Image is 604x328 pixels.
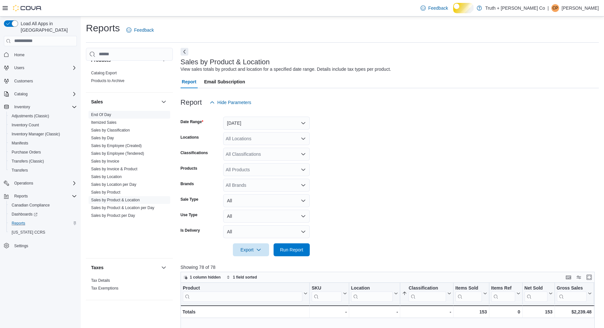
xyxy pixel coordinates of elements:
button: Canadian Compliance [6,201,79,210]
a: Transfers [9,166,30,174]
a: Inventory Count [9,121,42,129]
div: Sales [86,111,173,258]
a: Adjustments (Classic) [9,112,52,120]
span: Inventory [14,104,30,110]
button: Run Report [274,243,310,256]
span: Hide Parameters [217,99,251,106]
a: Sales by Employee (Tendered) [91,151,144,156]
span: Canadian Compliance [12,203,50,208]
button: All [223,194,310,207]
button: Catalog [12,90,30,98]
a: End Of Day [91,112,111,117]
button: All [223,225,310,238]
div: Location [351,285,393,291]
div: Product [183,285,302,302]
button: Product [183,285,307,302]
label: Classifications [181,150,208,155]
button: Next [181,48,188,56]
a: Sales by Product & Location per Day [91,206,154,210]
span: Feedback [428,5,448,11]
span: Sales by Product per Day [91,213,135,218]
span: Operations [14,181,33,186]
button: Items Ref [491,285,520,302]
div: Location [351,285,393,302]
button: Transfers [6,166,79,175]
h3: Sales by Product & Location [181,58,270,66]
span: Home [14,52,25,58]
div: View sales totals by product and location for a specified date range. Details include tax types p... [181,66,391,73]
p: | [547,4,549,12]
div: - [312,308,347,316]
div: Totals [182,308,307,316]
button: Inventory [12,103,33,111]
a: Tax Details [91,278,110,283]
span: Dashboards [9,210,77,218]
span: Purchase Orders [9,148,77,156]
button: Customers [1,76,79,86]
a: Sales by Employee (Created) [91,143,142,148]
div: SKU [312,285,342,291]
a: Customers [12,77,36,85]
button: Classification [402,285,451,302]
div: Net Sold [524,285,547,302]
span: Settings [12,241,77,249]
label: Brands [181,181,194,186]
div: $2,239.48 [557,308,591,316]
button: All [223,210,310,223]
span: Inventory Manager (Classic) [9,130,77,138]
a: Canadian Compliance [9,201,52,209]
button: Hide Parameters [207,96,254,109]
span: Report [182,75,196,88]
button: Keyboard shortcuts [565,273,572,281]
span: Inventory [12,103,77,111]
p: [PERSON_NAME] [562,4,599,12]
span: Export [237,243,265,256]
span: Transfers (Classic) [9,157,77,165]
div: Items Sold [455,285,482,302]
button: Taxes [160,264,168,271]
a: Sales by Location [91,175,122,179]
div: Classification [409,285,446,291]
div: Items Sold [455,285,482,291]
button: Operations [12,179,36,187]
button: Enter fullscreen [585,273,593,281]
a: Purchase Orders [9,148,44,156]
a: Products to Archive [91,79,124,83]
button: Sales [160,98,168,106]
button: Operations [1,179,79,188]
span: Users [12,64,77,72]
span: Sales by Product & Location [91,197,140,203]
span: Operations [12,179,77,187]
div: Cindy Pendergast [551,4,559,12]
button: Reports [12,192,30,200]
label: Sale Type [181,197,198,202]
button: Open list of options [301,136,306,141]
button: Open list of options [301,167,306,172]
span: Reports [12,192,77,200]
button: [US_STATE] CCRS [6,228,79,237]
button: Inventory Manager (Classic) [6,130,79,139]
a: Sales by Location per Day [91,182,136,187]
button: Adjustments (Classic) [6,111,79,121]
span: Email Subscription [204,75,245,88]
span: Catalog [12,90,77,98]
span: Sales by Product [91,190,120,195]
button: Purchase Orders [6,148,79,157]
a: Feedback [418,2,451,15]
span: Transfers [12,168,28,173]
div: Product [183,285,302,291]
button: 1 column hidden [181,273,223,281]
span: Customers [12,77,77,85]
div: Items Ref [491,285,515,302]
div: - [402,308,451,316]
a: Dashboards [6,210,79,219]
div: Taxes [86,277,173,300]
a: [US_STATE] CCRS [9,228,48,236]
button: Items Sold [455,285,487,302]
